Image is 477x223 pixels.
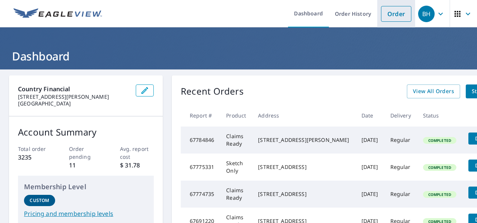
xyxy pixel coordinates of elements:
td: Claims Ready [220,181,252,208]
p: 3235 [18,153,52,162]
a: Pricing and membership levels [24,209,148,218]
p: Membership Level [24,182,148,192]
td: [DATE] [355,127,384,154]
th: Date [355,104,384,127]
td: Regular [384,154,417,181]
a: Order [381,6,411,22]
th: Delivery [384,104,417,127]
h1: Dashboard [9,48,468,64]
td: Regular [384,181,417,208]
p: Custom [30,197,49,204]
div: [STREET_ADDRESS][PERSON_NAME] [258,136,349,144]
p: [STREET_ADDRESS][PERSON_NAME] [18,93,130,100]
td: [DATE] [355,181,384,208]
th: Status [417,104,462,127]
span: Completed [424,138,456,143]
img: EV Logo [13,8,102,20]
th: Address [252,104,355,127]
td: Regular [384,127,417,154]
a: View All Orders [407,84,460,98]
th: Report # [181,104,220,127]
p: $ 31.78 [120,161,154,170]
td: 67775331 [181,154,220,181]
span: Completed [424,192,456,197]
div: BH [418,6,435,22]
span: View All Orders [413,87,454,96]
p: Avg. report cost [120,145,154,161]
span: Completed [424,165,456,170]
div: [STREET_ADDRESS] [258,163,349,171]
th: Product [220,104,252,127]
td: Claims Ready [220,127,252,154]
p: Total order [18,145,52,153]
td: [DATE] [355,154,384,181]
td: Sketch Only [220,154,252,181]
p: Recent Orders [181,84,244,98]
div: [STREET_ADDRESS] [258,190,349,198]
p: [GEOGRAPHIC_DATA] [18,100,130,107]
td: 67774735 [181,181,220,208]
p: Order pending [69,145,103,161]
td: 67784846 [181,127,220,154]
p: 11 [69,161,103,170]
p: Country Financial [18,84,130,93]
p: Account Summary [18,125,154,139]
